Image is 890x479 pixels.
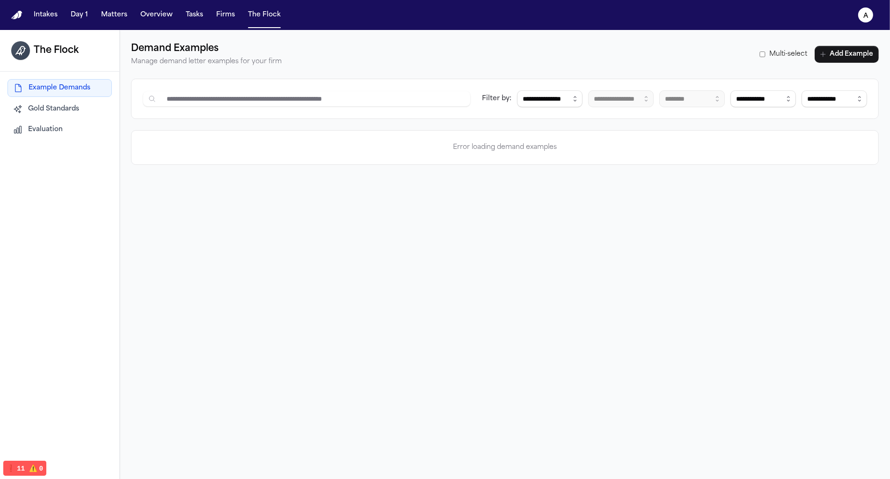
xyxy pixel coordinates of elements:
span: Evaluation [28,125,63,134]
button: Overview [137,7,176,23]
button: Evaluation [7,121,112,138]
button: Firms [212,7,239,23]
a: Home [11,11,22,20]
button: Matters [97,7,131,23]
h1: Demand Examples [131,41,282,56]
button: Tasks [182,7,207,23]
button: Example Demands [7,79,112,97]
input: Multi-select [759,52,766,58]
div: Filter by: [482,94,511,103]
button: The Flock [244,7,285,23]
img: Finch Logo [11,11,22,20]
span: Example Demands [29,83,90,93]
span: Gold Standards [28,104,79,114]
button: Add Example [815,46,879,63]
button: Gold Standards [7,101,112,118]
p: Manage demand letter examples for your firm [131,56,282,67]
h1: The Flock [34,43,79,58]
button: Intakes [30,7,61,23]
p: Error loading demand examples [143,142,867,153]
span: Multi-select [769,50,807,59]
button: Day 1 [67,7,92,23]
